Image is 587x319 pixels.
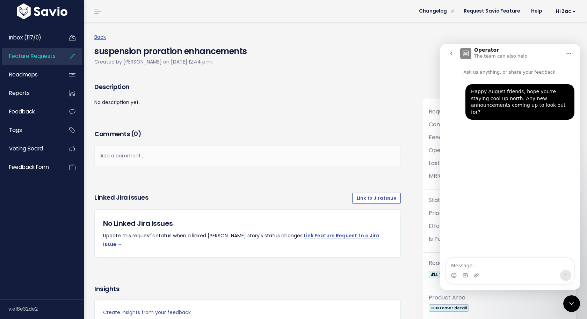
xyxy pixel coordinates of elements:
h3: Comments ( ) [94,129,401,139]
span: Customer detail [429,304,469,312]
h3: Description [94,82,401,92]
a: Voting Board [2,141,58,157]
iframe: Intercom live chat [563,295,580,312]
p: Update this request's status when a linked [PERSON_NAME] story's status changes. [103,231,392,249]
h3: Insights [94,284,119,294]
span: Effort: [429,222,445,230]
span: 0 [134,129,138,138]
span: Status: [429,196,447,204]
a: Hi Zac [548,6,581,17]
span: Voting Board [9,145,43,152]
a: Feedback [2,104,58,120]
span: 1. Timeline: [DATE]' [429,271,478,278]
h4: suspension proration enhancements [94,42,247,58]
span: Tags [9,126,22,134]
a: Inbox (117/0) [2,30,58,46]
h5: No Linked Jira Issues [103,218,392,229]
span: Is Public: [429,235,452,243]
a: Link to Jira Issue [352,193,401,204]
a: 1. Timeline: [DATE]' [429,270,478,279]
a: Feedback form [2,159,58,175]
span: Requests: [429,107,455,116]
span: MRR: [429,172,442,180]
a: Back [94,34,106,40]
a: Reports [2,85,58,101]
span: Last Requested: [429,159,472,167]
span: Hi Zac [556,9,576,14]
a: Roadmaps [2,67,58,83]
span: Feedback: [429,133,457,141]
iframe: Intercom live chat [440,44,580,290]
a: Tags [2,122,58,138]
div: Add a comment... [94,146,401,166]
div: v.e18e32de2 [8,300,84,318]
span: Changelog [419,9,447,14]
span: Opened: [429,146,452,154]
span: Feedback [9,108,35,115]
img: logo-white.9d6f32f41409.svg [15,3,69,19]
span: Companies: [429,120,461,128]
a: Feature Requests [2,48,58,64]
a: Help [526,6,548,16]
div: Product Area [429,293,571,303]
span: Created by [PERSON_NAME] on [DATE] 12:44 p.m. [94,58,213,65]
p: No description yet. [94,98,401,107]
span: Inbox (117/0) [9,34,41,41]
span: Roadmaps [9,71,38,78]
h3: Linked Jira issues [94,193,148,204]
a: Create insights from your feedback [103,308,392,317]
div: Roadmaps [429,258,571,268]
span: Reports [9,89,30,97]
a: Request Savio Feature [458,6,526,16]
span: Feature Requests [9,52,56,60]
span: Priority: [429,209,449,217]
span: Feedback form [9,163,49,171]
